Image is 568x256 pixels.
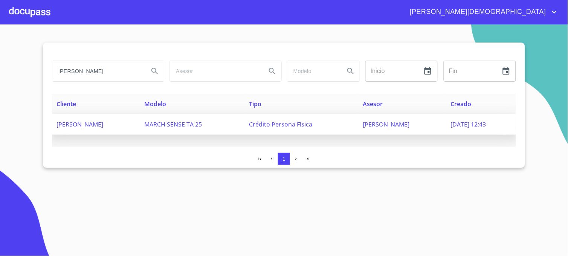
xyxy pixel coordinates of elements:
[56,100,76,108] span: Cliente
[144,120,202,128] span: MARCH SENSE TA 25
[404,6,550,18] span: [PERSON_NAME][DEMOGRAPHIC_DATA]
[249,100,261,108] span: Tipo
[404,6,559,18] button: account of current user
[342,62,360,80] button: Search
[278,153,290,165] button: 1
[450,120,486,128] span: [DATE] 12:43
[363,100,383,108] span: Asesor
[144,100,166,108] span: Modelo
[287,61,339,81] input: search
[170,61,260,81] input: search
[363,120,409,128] span: [PERSON_NAME]
[263,62,281,80] button: Search
[450,100,471,108] span: Creado
[52,61,143,81] input: search
[282,156,285,162] span: 1
[146,62,164,80] button: Search
[249,120,312,128] span: Crédito Persona Física
[56,120,103,128] span: [PERSON_NAME]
